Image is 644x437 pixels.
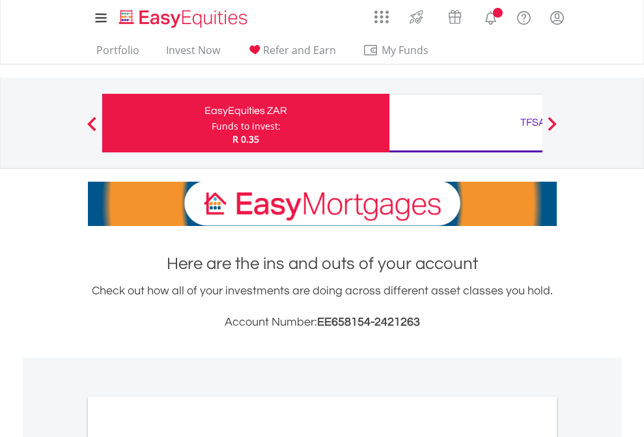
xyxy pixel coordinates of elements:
[88,282,557,331] div: Check out how all of your investments are doing across different asset classes you hold.
[474,3,507,29] a: Notifications
[212,120,281,133] div: Funds to invest:
[110,102,382,120] div: EasyEquities ZAR
[366,3,397,24] a: AppsGrid
[263,43,336,57] span: Refer and Earn
[117,8,253,29] img: EasyEquities_Logo.png
[88,313,557,331] h3: Account Number:
[114,3,253,29] a: Home page
[444,7,466,27] img: vouchers-v2.svg
[363,42,448,59] span: My Funds
[88,182,557,226] img: EasyMortage Promotion Banner
[436,3,474,27] a: Vouchers
[374,10,389,24] img: grid-menu-icon.svg
[232,133,259,145] span: R 0.35
[317,316,420,328] span: EE658154-2421263
[406,7,427,27] img: thrive-v2.svg
[91,44,145,64] a: Portfolio
[242,44,341,64] a: Refer and Earn
[161,44,225,64] a: Invest Now
[79,123,105,136] button: Previous
[88,252,557,275] h1: Here are the ins and outs of your account
[539,123,565,136] button: Next
[540,3,574,32] a: My Profile
[507,3,540,29] a: FAQ's and Support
